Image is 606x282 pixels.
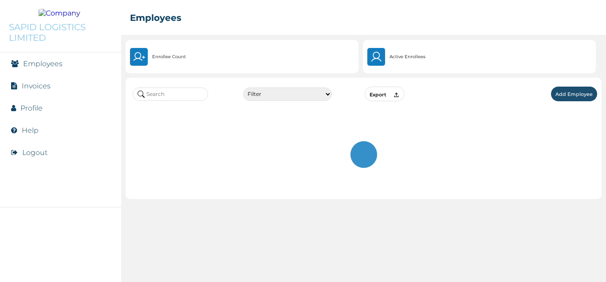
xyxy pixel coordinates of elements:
[9,22,112,43] p: SAPID LOGISTICS LIMITED
[390,53,425,60] p: Active Enrollees
[133,51,145,63] img: UserPlus.219544f25cf47e120833d8d8fc4c9831.svg
[551,87,597,101] button: Add Employee
[365,87,405,101] button: Export
[39,9,83,17] img: Company
[130,12,181,23] h2: Employees
[22,82,51,90] a: Invoices
[22,148,47,157] button: Logout
[370,51,383,63] img: User.4b94733241a7e19f64acd675af8f0752.svg
[152,53,186,60] p: Enrollee Count
[22,126,39,135] a: Help
[23,60,63,68] a: Employees
[9,260,112,273] img: RelianceHMO's Logo
[20,104,43,112] a: Profile
[133,87,208,101] input: Search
